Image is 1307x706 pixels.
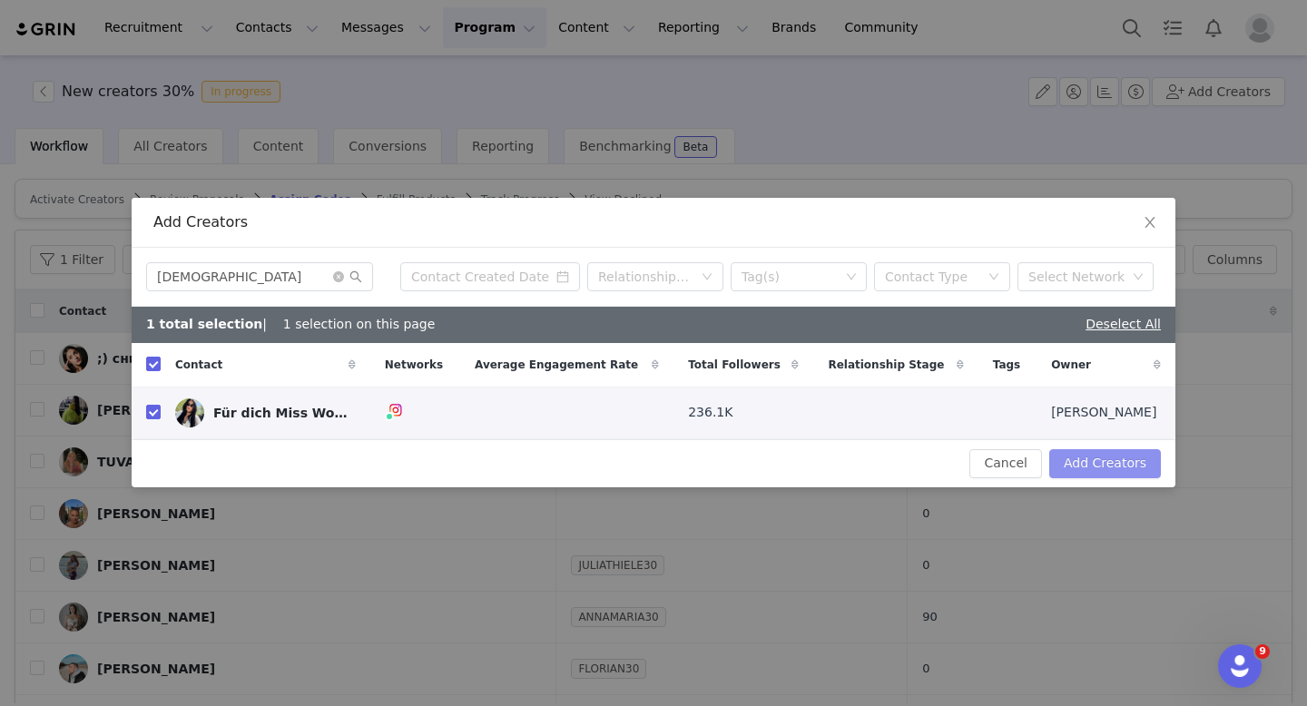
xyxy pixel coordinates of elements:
[1051,357,1091,373] span: Owner
[146,317,262,331] b: 1 total selection
[349,270,362,283] i: icon: search
[846,271,857,284] i: icon: down
[146,262,373,291] input: Search...
[1028,268,1126,286] div: Select Network
[400,262,580,291] input: Contact Created Date
[969,449,1041,478] button: Cancel
[175,398,204,427] img: 4b9105a5-b6d0-4358-8293-550af30af813.jpg
[988,271,999,284] i: icon: down
[388,403,403,417] img: instagram.svg
[1133,271,1144,284] i: icon: down
[146,315,435,334] div: | 1 selection on this page
[1255,644,1270,659] span: 9
[688,357,781,373] span: Total Followers
[385,357,443,373] span: Networks
[175,398,356,427] a: Für dich Miss World
[702,271,712,284] i: icon: down
[1051,403,1156,422] span: [PERSON_NAME]
[475,357,638,373] span: Average Engagement Rate
[1218,644,1262,688] iframe: Intercom live chat
[993,357,1020,373] span: Tags
[333,271,344,282] i: icon: close-circle
[885,268,979,286] div: Contact Type
[1086,317,1161,331] a: Deselect All
[1049,449,1161,478] button: Add Creators
[828,357,944,373] span: Relationship Stage
[153,212,1154,232] div: Add Creators
[1125,198,1175,249] button: Close
[213,406,349,420] div: Für dich Miss World
[175,357,222,373] span: Contact
[688,403,732,422] span: 236.1K
[556,270,569,283] i: icon: calendar
[598,268,693,286] div: Relationship Stage
[742,268,840,286] div: Tag(s)
[1143,215,1157,230] i: icon: close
